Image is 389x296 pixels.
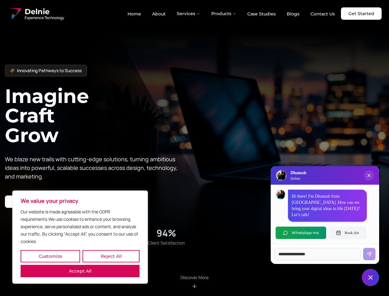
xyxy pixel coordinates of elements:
[7,6,64,21] a: Delnie Logo Full
[306,9,340,19] a: Contact Us
[147,9,171,19] a: About
[123,7,340,20] nav: Main
[21,197,140,204] p: We value your privacy
[242,9,281,19] a: Case Studies
[25,15,64,20] span: Experience Technology
[7,6,22,21] img: Delnie Logo
[21,265,140,277] button: Accept All
[364,170,374,181] button: Close chat popup
[276,190,285,199] img: Dhanush
[83,250,140,262] button: Reject All
[362,269,379,286] button: Close chat
[156,228,176,239] div: 94%
[5,86,195,145] h1: Imagine Craft Grow
[290,170,306,176] h3: Dhanush
[276,227,326,239] button: WhatsApp me
[276,171,286,180] img: Delnie Logo
[282,9,304,19] a: Blogs
[290,176,306,181] p: Delnie
[180,274,209,289] div: Scroll to About section
[21,208,140,245] p: Our website is made agreeable with the GDPR requirements.We use cookies to enhance your browsing ...
[341,7,382,20] a: Get Started
[5,155,182,181] p: We blaze new trails with cutting-edge solutions, turning ambitious ideas into powerful, scalable ...
[206,7,241,20] button: Products
[172,7,205,20] button: Services
[329,227,366,239] button: Book slot
[21,250,80,262] button: Customize
[25,7,64,17] span: Delnie
[123,9,146,19] a: Home
[180,274,209,281] p: Discover More
[292,193,363,218] p: Hi there! I'm Dhanush from [GEOGRAPHIC_DATA]. How can we bring your digital ideas to life [DATE]?...
[148,240,185,246] span: Client Satisfaction
[5,195,75,208] a: Start your project with us
[17,68,82,74] span: Innovating Pathways to Success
